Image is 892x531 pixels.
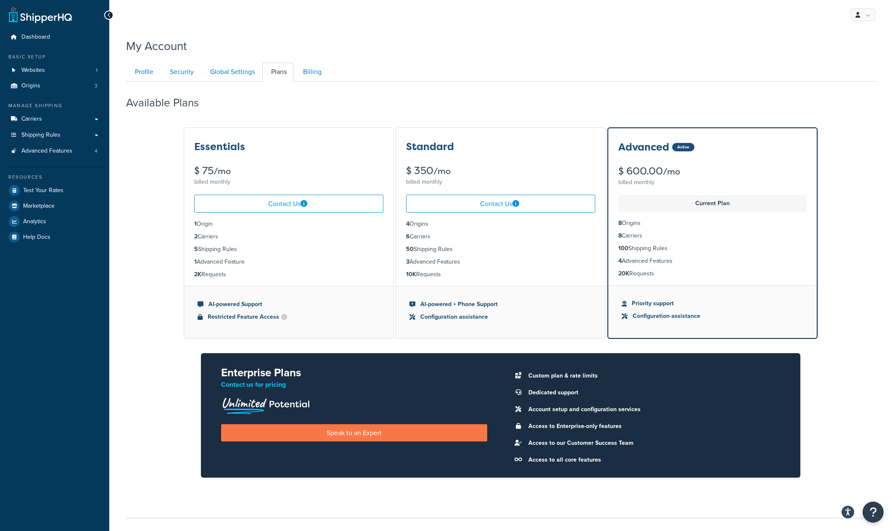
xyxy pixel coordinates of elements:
small: /mo [663,166,680,177]
a: Security [161,63,201,82]
li: AI-powered + Phone Support [409,300,592,309]
strong: 100 [618,244,628,253]
strong: 8 [618,231,622,240]
li: Custom plan & rate limits [524,370,780,382]
a: Analytics [6,214,103,229]
div: billed monthly [618,177,807,188]
a: Dashboard [6,29,103,45]
li: Dedicated support [524,387,780,399]
a: Origins 3 [6,78,103,94]
li: AI-powered Support [198,300,380,309]
strong: 4 [406,219,409,228]
a: Advanced Features 4 [6,143,103,159]
strong: 1 [194,257,197,266]
div: Manage Shipping [6,102,103,109]
h2: Enterprise Plans [221,367,487,379]
li: Advanced Features [618,256,807,266]
strong: 3 [406,257,409,266]
li: Configuration assistance [409,312,592,322]
strong: 2 [194,232,198,241]
li: Shipping Rules [194,245,383,254]
div: $ 600.00 [618,166,807,177]
a: Help Docs [6,230,103,245]
li: Carriers [194,232,383,241]
li: Advanced Feature [194,257,383,267]
li: Carriers [406,232,595,241]
small: /mo [433,165,451,177]
span: Analytics [23,218,46,225]
small: /mo [214,165,231,177]
li: Origins [6,78,103,94]
div: Basic Setup [6,53,103,61]
strong: 2K [194,270,201,279]
span: Websites [21,67,45,74]
li: Carriers [618,231,807,240]
div: billed monthly [406,176,595,188]
li: Websites [6,63,103,78]
h3: Standard [406,141,454,152]
span: Test Your Rates [23,187,63,194]
a: ShipperHQ Home [9,6,72,23]
span: Carriers [21,116,42,123]
li: Requests [618,269,807,278]
button: Open Resource Center [863,502,884,523]
span: 4 [95,148,98,155]
li: Advanced Features [406,257,595,267]
a: Contact Us [406,195,595,213]
span: Help Docs [23,234,50,241]
strong: 10K [406,270,416,279]
li: Origin [194,219,383,229]
a: Contact Us [194,195,383,213]
strong: 5 [194,245,198,254]
strong: 4 [618,256,622,265]
a: Plans [262,63,293,82]
span: Origins [21,82,40,90]
a: Websites 1 [6,63,103,78]
p: Current Plan [623,198,802,209]
a: Marketplace [6,198,103,214]
div: $ 350 [406,166,595,176]
h3: Advanced [618,142,669,153]
div: $ 75 [194,166,383,176]
img: Unlimited Potential [221,395,310,414]
li: Advanced Features [6,143,103,159]
strong: 50 [406,245,414,254]
strong: 1 [194,219,197,228]
li: Priority support [622,299,803,308]
li: Restricted Feature Access [198,312,380,322]
li: Configuration assistance [622,312,803,321]
a: Billing [294,63,328,82]
a: Global Settings [201,63,261,82]
li: Access to our Customer Success Team [524,437,780,449]
li: Shipping Rules [6,127,103,143]
span: 3 [95,82,98,90]
li: Account setup and configuration services [524,404,780,415]
li: Origins [406,219,595,229]
li: Requests [194,270,383,279]
li: Shipping Rules [406,245,595,254]
li: Requests [406,270,595,279]
h1: My Account [126,38,187,54]
a: Speak to an Expert [221,424,487,441]
strong: 8 [618,219,622,227]
span: Marketplace [23,203,55,210]
span: Advanced Features [21,148,72,155]
li: Shipping Rules [618,244,807,253]
h2: Available Plans [126,97,211,109]
li: Access to all core features [524,454,780,466]
p: Contact us for pricing [221,379,487,391]
li: Origins [618,219,807,228]
a: Carriers [6,111,103,127]
div: Resources [6,174,103,181]
div: billed monthly [194,176,383,188]
li: Access to Enterprise-only features [524,420,780,432]
a: Test Your Rates [6,183,103,198]
h3: Essentials [194,141,245,152]
strong: 20K [618,269,629,278]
